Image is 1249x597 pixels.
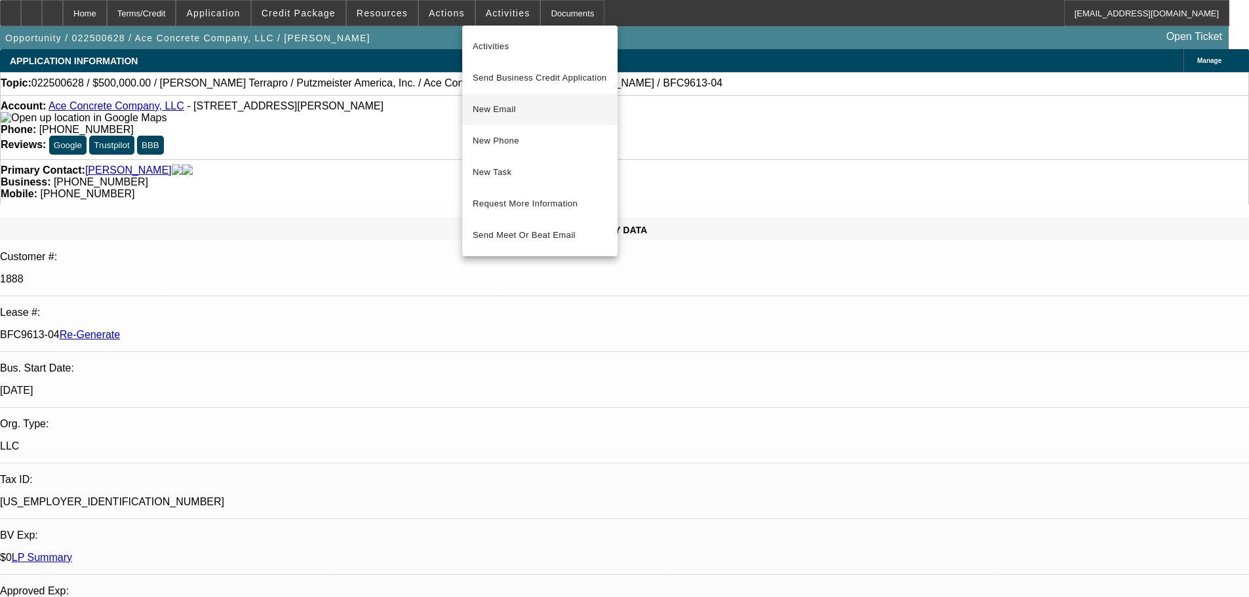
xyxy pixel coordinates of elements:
span: New Email [473,102,607,117]
span: Send Business Credit Application [473,70,607,86]
span: New Phone [473,133,607,149]
span: Activities [473,39,607,54]
span: Send Meet Or Beat Email [473,227,607,243]
span: Request More Information [473,196,607,212]
span: New Task [473,164,607,180]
